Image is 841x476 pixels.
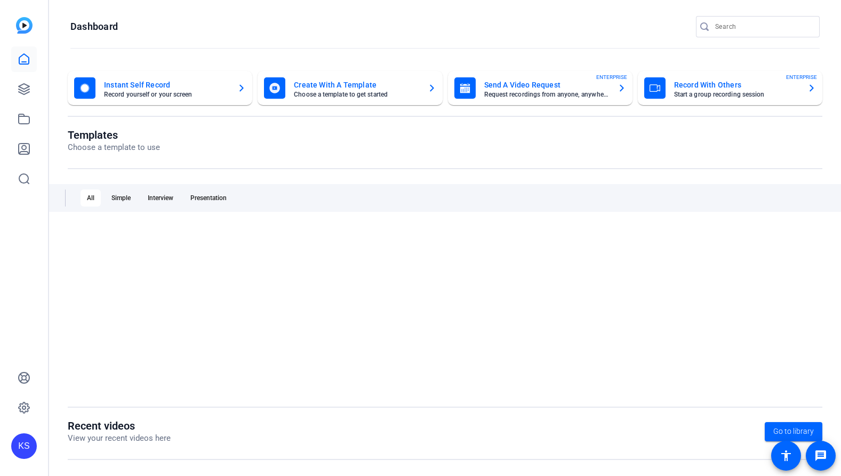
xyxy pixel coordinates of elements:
mat-card-subtitle: Choose a template to get started [294,91,419,98]
a: Go to library [765,422,822,441]
mat-card-subtitle: Request recordings from anyone, anywhere [484,91,609,98]
button: Send A Video RequestRequest recordings from anyone, anywhereENTERPRISE [448,71,632,105]
h1: Dashboard [70,20,118,33]
mat-card-title: Instant Self Record [104,78,229,91]
h1: Templates [68,129,160,141]
mat-card-subtitle: Record yourself or your screen [104,91,229,98]
div: Simple [105,189,137,207]
mat-icon: message [814,449,827,462]
span: Go to library [773,426,814,437]
button: Instant Self RecordRecord yourself or your screen [68,71,252,105]
span: ENTERPRISE [596,73,627,81]
p: View your recent videos here [68,432,171,445]
button: Record With OthersStart a group recording sessionENTERPRISE [638,71,822,105]
span: ENTERPRISE [786,73,817,81]
h1: Recent videos [68,419,171,432]
mat-card-title: Record With Others [674,78,799,91]
mat-card-subtitle: Start a group recording session [674,91,799,98]
div: KS [11,433,37,459]
mat-icon: accessibility [780,449,792,462]
mat-card-title: Send A Video Request [484,78,609,91]
img: blue-gradient.svg [16,17,33,34]
button: Create With A TemplateChoose a template to get started [258,71,442,105]
mat-card-title: Create With A Template [294,78,419,91]
input: Search [715,20,811,33]
div: All [81,189,101,207]
p: Choose a template to use [68,141,160,154]
div: Presentation [184,189,233,207]
div: Interview [141,189,180,207]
